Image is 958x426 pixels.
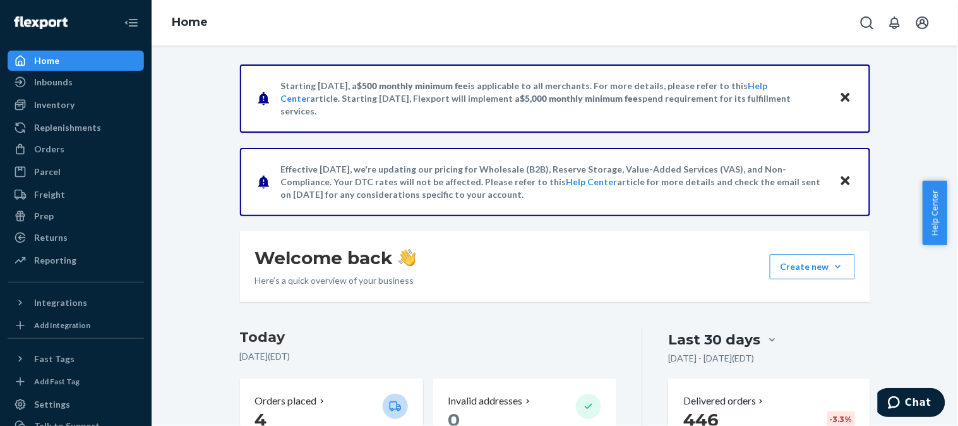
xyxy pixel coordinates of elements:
[8,206,144,226] a: Prep
[8,139,144,159] a: Orders
[566,176,618,187] a: Help Center
[668,352,754,365] p: [DATE] - [DATE] ( EDT )
[8,95,144,115] a: Inventory
[8,250,144,271] a: Reporting
[882,10,907,35] button: Open notifications
[34,210,54,222] div: Prep
[8,162,144,182] a: Parcel
[770,254,855,279] button: Create new
[34,296,87,309] div: Integrations
[8,318,144,333] a: Add Integration
[683,394,766,408] button: Delivered orders
[34,54,59,67] div: Home
[357,80,469,91] span: $500 monthly minimum fee
[8,293,144,313] button: Integrations
[172,15,208,29] a: Home
[34,76,73,88] div: Inbounds
[8,349,144,369] button: Fast Tags
[8,118,144,138] a: Replenishments
[878,388,945,420] iframe: Opens a widget where you can chat to one of our agents
[8,228,144,248] a: Returns
[255,394,317,408] p: Orders placed
[837,173,854,191] button: Close
[34,398,70,411] div: Settings
[34,188,65,201] div: Freight
[837,89,854,107] button: Close
[8,185,144,205] a: Freight
[34,353,75,365] div: Fast Tags
[281,80,827,118] p: Starting [DATE], a is applicable to all merchants. For more details, please refer to this article...
[240,327,617,348] h3: Today
[8,51,144,71] a: Home
[34,231,68,244] div: Returns
[34,166,61,178] div: Parcel
[162,4,218,41] ol: breadcrumbs
[910,10,935,35] button: Open account menu
[34,99,75,111] div: Inventory
[854,10,880,35] button: Open Search Box
[255,274,416,287] p: Here’s a quick overview of your business
[34,143,64,155] div: Orders
[34,121,101,134] div: Replenishments
[240,350,617,363] p: [DATE] ( EDT )
[255,246,416,269] h1: Welcome back
[34,376,80,387] div: Add Fast Tag
[119,10,144,35] button: Close Navigation
[34,320,90,331] div: Add Integration
[34,254,76,267] div: Reporting
[8,72,144,92] a: Inbounds
[14,16,68,29] img: Flexport logo
[520,93,638,104] span: $5,000 monthly minimum fee
[668,330,760,350] div: Last 30 days
[8,374,144,389] a: Add Fast Tag
[448,394,523,408] p: Invalid addresses
[8,394,144,415] a: Settings
[923,181,947,245] button: Help Center
[281,163,827,201] p: Effective [DATE], we're updating our pricing for Wholesale (B2B), Reserve Storage, Value-Added Se...
[398,249,416,267] img: hand-wave emoji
